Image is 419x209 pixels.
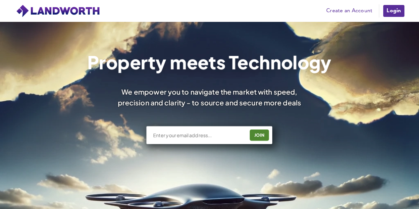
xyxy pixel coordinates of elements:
a: Login [383,4,405,18]
div: JOIN [252,130,267,140]
div: We empower you to navigate the market with speed, precision and clarity - to source and secure mo... [109,87,310,107]
h1: Property meets Technology [87,53,332,71]
button: JOIN [250,130,269,141]
input: Enter your email address... [153,132,245,138]
a: Create an Account [323,6,376,16]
